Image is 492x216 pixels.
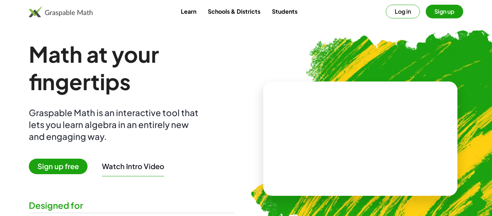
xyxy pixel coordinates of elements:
video: What is this? This is dynamic math notation. Dynamic math notation plays a central role in how Gr... [307,112,415,166]
div: Graspable Math is an interactive tool that lets you learn algebra in an entirely new and engaging... [29,107,202,142]
a: Schools & Districts [202,5,266,18]
div: Designed for [29,199,234,211]
h1: Math at your fingertips [29,40,234,95]
button: Sign up [426,5,463,18]
button: Log in [386,5,420,18]
button: Watch Intro Video [102,162,164,171]
span: Sign up free [29,159,88,174]
a: Students [266,5,303,18]
a: Learn [175,5,202,18]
